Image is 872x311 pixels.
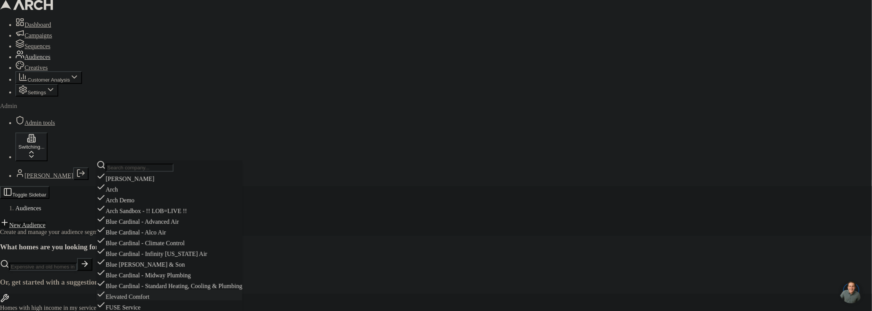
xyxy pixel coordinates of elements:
div: Blue Cardinal - Standard Heating, Cooling & Plumbing [97,279,242,290]
div: [PERSON_NAME] [97,172,242,182]
div: Blue Cardinal - Midway Plumbing [97,268,242,279]
div: Arch [97,182,242,193]
div: Blue Cardinal - Advanced Air [97,214,242,225]
div: Arch Sandbox - !! LOB=LIVE !! [97,204,242,214]
div: Arch Demo [97,193,242,204]
input: Search company... [106,164,174,172]
div: Blue Cardinal - Climate Control [97,236,242,247]
div: Blue [PERSON_NAME] & Son [97,257,242,268]
div: FUSE Service [97,300,242,311]
div: Elevated Comfort [97,290,242,300]
div: Blue Cardinal - Alco Air [97,225,242,236]
div: Blue Cardinal - Infinity [US_STATE] Air [97,247,242,257]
